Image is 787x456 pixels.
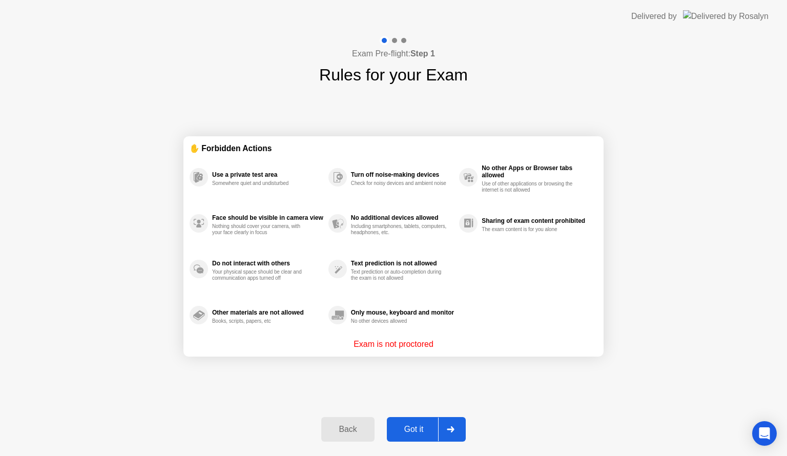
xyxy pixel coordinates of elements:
div: Text prediction is not allowed [351,260,454,267]
div: Use of other applications or browsing the internet is not allowed [482,181,578,193]
div: Text prediction or auto-completion during the exam is not allowed [351,269,448,281]
div: Check for noisy devices and ambient noise [351,180,448,186]
div: ✋ Forbidden Actions [190,142,597,154]
div: Face should be visible in camera view [212,214,323,221]
div: Including smartphones, tablets, computers, headphones, etc. [351,223,448,236]
div: Nothing should cover your camera, with your face clearly in focus [212,223,309,236]
div: Delivered by [631,10,677,23]
div: Use a private test area [212,171,323,178]
div: No other Apps or Browser tabs allowed [482,164,592,179]
div: Turn off noise-making devices [351,171,454,178]
div: The exam content is for you alone [482,226,578,233]
div: Other materials are not allowed [212,309,323,316]
b: Step 1 [410,49,435,58]
img: Delivered by Rosalyn [683,10,769,22]
div: Your physical space should be clear and communication apps turned off [212,269,309,281]
div: Somewhere quiet and undisturbed [212,180,309,186]
p: Exam is not proctored [354,338,433,350]
div: Books, scripts, papers, etc [212,318,309,324]
div: Sharing of exam content prohibited [482,217,592,224]
h1: Rules for your Exam [319,63,468,87]
div: Open Intercom Messenger [752,421,777,446]
div: No other devices allowed [351,318,448,324]
div: Back [324,425,371,434]
div: No additional devices allowed [351,214,454,221]
div: Only mouse, keyboard and monitor [351,309,454,316]
div: Do not interact with others [212,260,323,267]
button: Back [321,417,374,442]
div: Got it [390,425,438,434]
button: Got it [387,417,466,442]
h4: Exam Pre-flight: [352,48,435,60]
